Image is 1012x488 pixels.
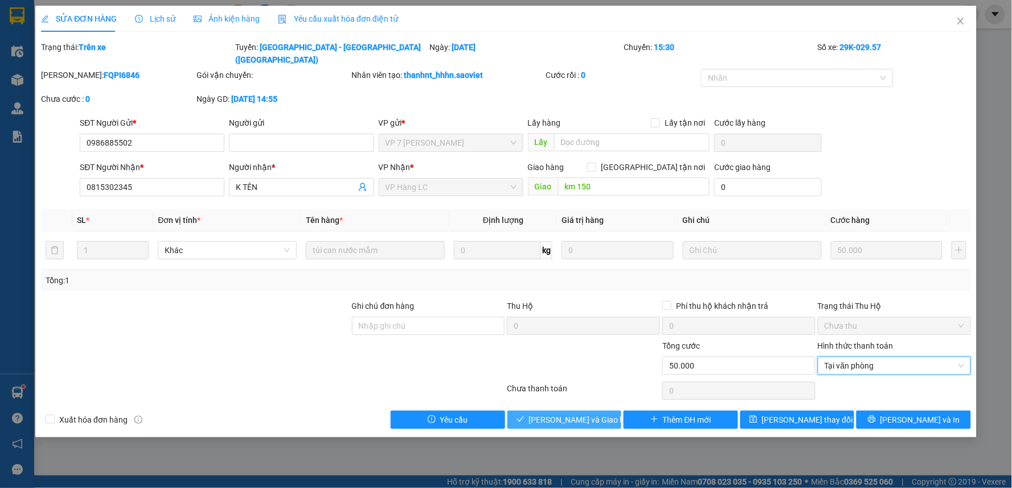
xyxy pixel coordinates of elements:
[880,413,960,426] span: [PERSON_NAME] và In
[278,14,398,23] span: Yêu cầu xuất hóa đơn điện tử
[714,134,822,152] input: Cước lấy hàng
[134,416,142,424] span: info-circle
[624,411,738,429] button: plusThêm ĐH mới
[46,274,391,287] div: Tổng: 1
[352,69,544,81] div: Nhân viên tạo:
[762,413,853,426] span: [PERSON_NAME] thay đổi
[77,216,86,225] span: SL
[825,317,964,334] span: Chưa thu
[554,133,710,151] input: Dọc đường
[622,41,817,66] div: Chuyến:
[46,241,64,259] button: delete
[352,301,415,311] label: Ghi chú đơn hàng
[529,413,638,426] span: [PERSON_NAME] và Giao hàng
[868,415,876,424] span: printer
[196,93,350,105] div: Ngày GD:
[452,43,476,52] b: [DATE]
[507,301,533,311] span: Thu Hộ
[229,161,374,173] div: Người nhận
[663,413,711,426] span: Thêm ĐH mới
[660,117,710,129] span: Lấy tận nơi
[528,133,554,151] span: Lấy
[528,163,564,172] span: Giao hàng
[818,341,894,350] label: Hình thức thanh toán
[104,71,140,80] b: FQPI6846
[749,415,757,424] span: save
[278,15,287,24] img: icon
[234,41,428,66] div: Tuyến:
[379,117,523,129] div: VP gửi
[391,411,505,429] button: exclamation-circleYêu cầu
[55,413,132,426] span: Xuất hóa đơn hàng
[825,357,964,374] span: Tại văn phòng
[386,134,517,151] span: VP 7 Phạm Văn Đồng
[235,43,421,64] b: [GEOGRAPHIC_DATA] - [GEOGRAPHIC_DATA] ([GEOGRAPHIC_DATA])
[135,14,175,23] span: Lịch sử
[158,216,200,225] span: Đơn vị tính
[528,118,561,127] span: Lấy hàng
[528,177,558,196] span: Giao
[541,241,552,259] span: kg
[358,183,367,192] span: user-add
[428,415,436,424] span: exclamation-circle
[379,163,411,172] span: VP Nhận
[831,241,943,259] input: 0
[41,14,117,23] span: SỬA ĐƠN HÀNG
[671,300,773,312] span: Phí thu hộ khách nhận trả
[41,15,49,23] span: edit
[714,118,765,127] label: Cước lấy hàng
[404,71,484,80] b: thanhnt_hhhn.saoviet
[80,161,224,173] div: SĐT Người Nhận
[80,117,224,129] div: SĐT Người Gửi
[85,94,90,104] b: 0
[714,178,822,196] input: Cước giao hàng
[817,41,972,66] div: Số xe:
[231,94,277,104] b: [DATE] 14:55
[507,411,622,429] button: check[PERSON_NAME] và Giao hàng
[952,241,966,259] button: plus
[135,15,143,23] span: clock-circle
[678,209,826,231] th: Ghi chú
[428,41,622,66] div: Ngày:
[831,216,870,225] span: Cước hàng
[662,341,700,350] span: Tổng cước
[956,16,965,26] span: close
[840,43,882,52] b: 29K-029.57
[41,69,194,81] div: [PERSON_NAME]:
[352,317,505,335] input: Ghi chú đơn hàng
[517,415,525,424] span: check
[194,14,260,23] span: Ảnh kiện hàng
[306,216,343,225] span: Tên hàng
[740,411,855,429] button: save[PERSON_NAME] thay đổi
[546,69,699,81] div: Cước rồi :
[683,241,822,259] input: Ghi Chú
[818,300,971,312] div: Trạng thái Thu Hộ
[650,415,658,424] span: plus
[306,241,445,259] input: VD: Bàn, Ghế
[857,411,971,429] button: printer[PERSON_NAME] và In
[581,71,586,80] b: 0
[40,41,234,66] div: Trạng thái:
[945,6,977,38] button: Close
[562,241,674,259] input: 0
[714,163,771,172] label: Cước giao hàng
[79,43,106,52] b: Trên xe
[386,179,517,196] span: VP Hàng LC
[483,216,523,225] span: Định lượng
[165,242,290,259] span: Khác
[440,413,468,426] span: Yêu cầu
[596,161,710,173] span: [GEOGRAPHIC_DATA] tận nơi
[194,15,202,23] span: picture
[654,43,674,52] b: 15:30
[41,93,194,105] div: Chưa cước :
[506,382,661,402] div: Chưa thanh toán
[196,69,350,81] div: Gói vận chuyển:
[558,177,710,196] input: Dọc đường
[562,216,604,225] span: Giá trị hàng
[229,117,374,129] div: Người gửi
